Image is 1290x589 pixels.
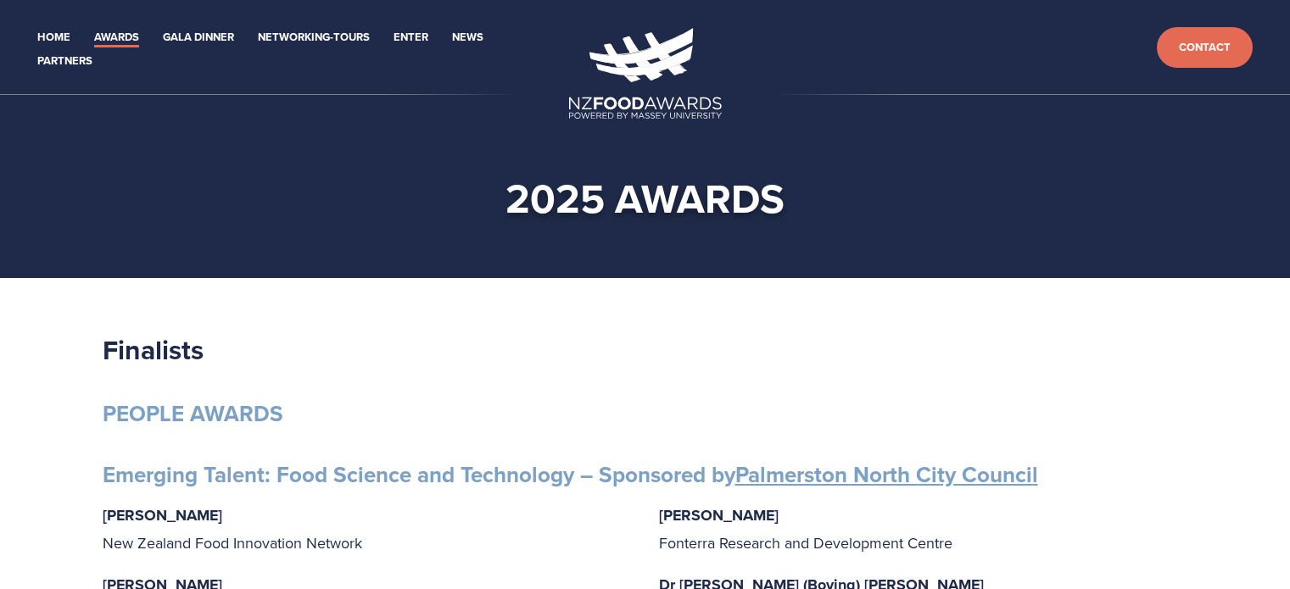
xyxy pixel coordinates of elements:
strong: PEOPLE AWARDS [103,397,283,430]
a: News [452,28,483,47]
a: Awards [94,28,139,47]
a: Partners [37,52,92,71]
a: Networking-Tours [258,28,370,47]
strong: Finalists [103,330,204,370]
a: Gala Dinner [163,28,234,47]
strong: [PERSON_NAME] [659,504,779,526]
strong: [PERSON_NAME] [103,504,222,526]
p: New Zealand Food Innovation Network [103,502,632,556]
strong: Emerging Talent: Food Science and Technology – Sponsored by [103,458,1038,491]
a: Home [37,28,70,47]
a: Palmerston North City Council [735,458,1038,491]
p: Fonterra Research and Development Centre [659,502,1188,556]
h1: 2025 awards [130,173,1161,224]
a: Contact [1157,27,1253,69]
a: Enter [394,28,428,47]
